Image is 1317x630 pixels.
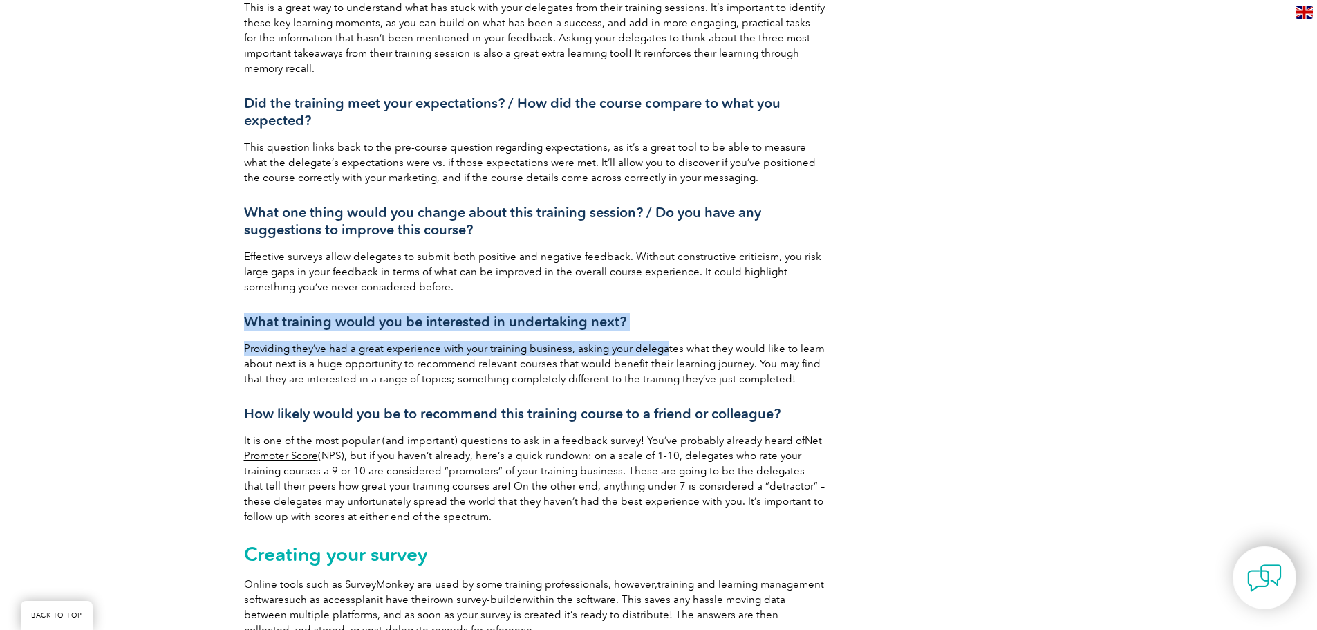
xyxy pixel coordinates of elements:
[244,204,825,239] h3: What one thing would you change about this training session? / Do you have any suggestions to imp...
[1296,6,1313,19] img: en
[1247,561,1282,595] img: contact-chat.png
[244,249,825,295] p: Effective surveys allow delegates to submit both positive and negative feedback. Without construc...
[244,95,825,129] h3: Did the training meet your expectations? / How did the course compare to what you expected?
[244,578,824,606] a: training and learning management software
[244,405,825,423] h3: How likely would you be to recommend this training course to a friend or colleague?
[244,543,825,565] h2: Creating your survey
[244,341,825,387] p: Providing they’ve had a great experience with your training business, asking your delegates what ...
[244,433,825,524] p: It is one of the most popular (and important) questions to ask in a feedback survey! You’ve proba...
[21,601,93,630] a: BACK TO TOP
[244,313,825,331] h3: What training would you be interested in undertaking next?
[433,593,525,606] a: own survey-builder
[244,140,825,185] p: This question links back to the pre-course question regarding expectations, as it’s a great tool ...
